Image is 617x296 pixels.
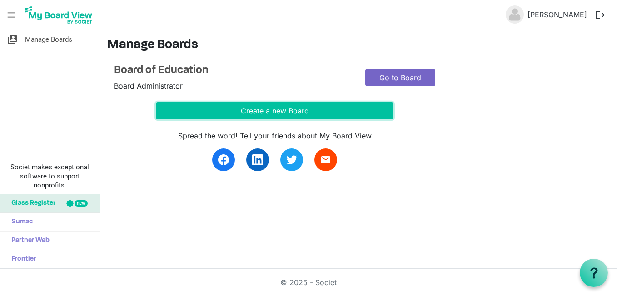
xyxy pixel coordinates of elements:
[156,130,393,141] div: Spread the word! Tell your friends about My Board View
[156,102,393,119] button: Create a new Board
[280,278,337,287] a: © 2025 - Societ
[114,64,352,77] a: Board of Education
[7,213,33,231] span: Sumac
[365,69,435,86] a: Go to Board
[75,200,88,207] div: new
[7,194,55,212] span: Glass Register
[218,154,229,165] img: facebook.svg
[506,5,524,24] img: no-profile-picture.svg
[4,163,95,190] span: Societ makes exceptional software to support nonprofits.
[252,154,263,165] img: linkedin.svg
[25,30,72,49] span: Manage Boards
[7,30,18,49] span: switch_account
[22,4,95,26] img: My Board View Logo
[286,154,297,165] img: twitter.svg
[320,154,331,165] span: email
[314,148,337,171] a: email
[22,4,99,26] a: My Board View Logo
[7,250,36,268] span: Frontier
[107,38,610,53] h3: Manage Boards
[3,6,20,24] span: menu
[114,81,183,90] span: Board Administrator
[524,5,591,24] a: [PERSON_NAME]
[591,5,610,25] button: logout
[7,232,50,250] span: Partner Web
